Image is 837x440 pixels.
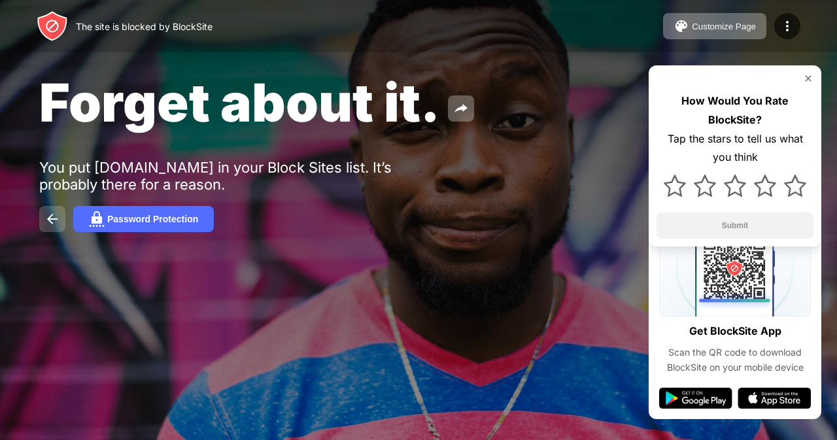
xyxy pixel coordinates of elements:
button: Submit [657,212,813,239]
img: star.svg [664,175,686,197]
img: share.svg [453,101,469,116]
img: google-play.svg [659,388,732,409]
img: password.svg [89,211,105,227]
div: How Would You Rate BlockSite? [657,92,813,129]
div: You put [DOMAIN_NAME] in your Block Sites list. It’s probably there for a reason. [39,159,443,193]
div: Tap the stars to tell us what you think [657,129,813,167]
img: menu-icon.svg [779,18,795,34]
img: back.svg [44,211,60,227]
img: star.svg [754,175,776,197]
div: The site is blocked by BlockSite [76,21,213,32]
div: Customize Page [692,22,756,31]
div: Get BlockSite App [689,322,781,341]
div: Scan the QR code to download BlockSite on your mobile device [659,345,811,375]
img: app-store.svg [738,388,811,409]
img: star.svg [694,175,716,197]
img: pallet.svg [674,18,689,34]
span: Forget about it. [39,71,440,134]
button: Customize Page [663,13,766,39]
img: star.svg [724,175,746,197]
img: star.svg [784,175,806,197]
img: rate-us-close.svg [803,73,813,84]
button: Password Protection [73,206,214,232]
img: header-logo.svg [37,10,68,42]
div: Password Protection [107,214,198,224]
